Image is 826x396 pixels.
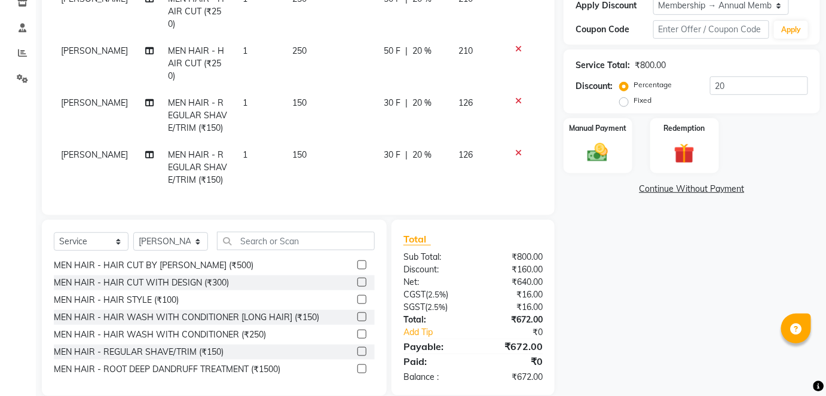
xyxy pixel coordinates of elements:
[473,276,552,288] div: ₹640.00
[54,311,319,324] div: MEN HAIR - HAIR WASH WITH CONDITIONER [LONG HAIR] (₹150)
[412,149,432,161] span: 20 %
[394,326,486,339] a: Add Tip
[168,149,227,185] span: MEN HAIR - REGULAR SHAVE/TRIM (₹150)
[292,149,307,160] span: 150
[428,290,446,299] span: 2.5%
[581,141,614,165] img: _cash.svg
[54,259,253,272] div: MEN HAIR - HAIR CUT BY [PERSON_NAME] (₹500)
[61,149,128,160] span: [PERSON_NAME]
[427,302,445,312] span: 2.5%
[566,183,818,195] a: Continue Without Payment
[243,45,247,56] span: 1
[405,149,408,161] span: |
[473,301,552,314] div: ₹16.00
[664,123,705,134] label: Redemption
[243,149,247,160] span: 1
[168,45,224,81] span: MEN HAIR - HAIR CUT (₹250)
[774,21,808,39] button: Apply
[634,95,651,106] label: Fixed
[486,326,552,339] div: ₹0
[394,339,473,354] div: Payable:
[576,80,613,93] div: Discount:
[54,346,224,358] div: MEN HAIR - REGULAR SHAVE/TRIM (₹150)
[384,149,400,161] span: 30 F
[668,141,701,167] img: _gift.svg
[61,45,128,56] span: [PERSON_NAME]
[394,276,473,288] div: Net:
[405,45,408,57] span: |
[403,289,426,300] span: CGST
[384,97,400,109] span: 30 F
[54,277,229,289] div: MEN HAIR - HAIR CUT WITH DESIGN (₹300)
[412,97,432,109] span: 20 %
[168,97,227,133] span: MEN HAIR - REGULAR SHAVE/TRIM (₹150)
[634,79,672,90] label: Percentage
[653,20,770,39] input: Enter Offer / Coupon Code
[394,251,473,263] div: Sub Total:
[569,123,626,134] label: Manual Payment
[292,97,307,108] span: 150
[394,301,473,314] div: ( )
[635,59,666,72] div: ₹800.00
[394,263,473,276] div: Discount:
[473,354,552,369] div: ₹0
[473,263,552,276] div: ₹160.00
[292,45,307,56] span: 250
[394,354,473,369] div: Paid:
[576,23,653,36] div: Coupon Code
[54,294,179,306] div: MEN HAIR - HAIR STYLE (₹100)
[54,329,266,341] div: MEN HAIR - HAIR WASH WITH CONDITIONER (₹250)
[394,314,473,326] div: Total:
[61,97,128,108] span: [PERSON_NAME]
[394,371,473,383] div: Balance :
[459,149,473,160] span: 126
[217,232,375,250] input: Search or Scan
[243,97,247,108] span: 1
[412,45,432,57] span: 20 %
[394,288,473,301] div: ( )
[473,371,552,383] div: ₹672.00
[384,45,400,57] span: 50 F
[459,45,473,56] span: 210
[403,233,431,245] span: Total
[405,97,408,109] span: |
[473,314,552,326] div: ₹672.00
[403,302,425,312] span: SGST
[459,97,473,108] span: 126
[473,288,552,301] div: ₹16.00
[473,251,552,263] div: ₹800.00
[473,339,552,354] div: ₹672.00
[576,59,630,72] div: Service Total:
[54,363,280,376] div: MEN HAIR - ROOT DEEP DANDRUFF TREATMENT (₹1500)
